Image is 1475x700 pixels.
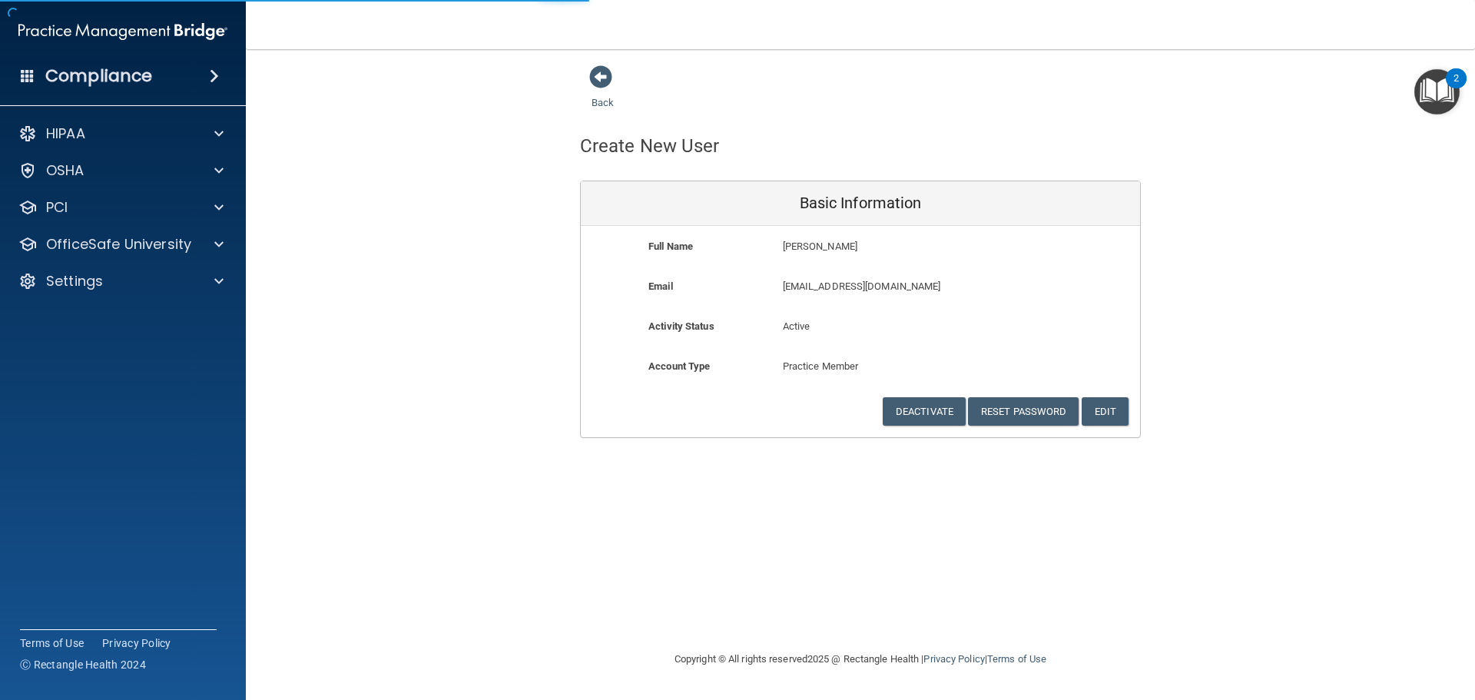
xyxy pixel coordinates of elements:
[46,198,68,217] p: PCI
[592,78,614,108] a: Back
[1082,397,1129,426] button: Edit
[783,277,1028,296] p: [EMAIL_ADDRESS][DOMAIN_NAME]
[580,136,720,156] h4: Create New User
[1209,591,1457,652] iframe: Drift Widget Chat Controller
[18,124,224,143] a: HIPAA
[783,357,939,376] p: Practice Member
[46,124,85,143] p: HIPAA
[18,272,224,290] a: Settings
[648,320,714,332] b: Activity Status
[883,397,966,426] button: Deactivate
[18,198,224,217] a: PCI
[46,161,85,180] p: OSHA
[648,280,673,292] b: Email
[46,235,191,254] p: OfficeSafe University
[968,397,1079,426] button: Reset Password
[783,317,939,336] p: Active
[20,635,84,651] a: Terms of Use
[18,235,224,254] a: OfficeSafe University
[580,635,1141,684] div: Copyright © All rights reserved 2025 @ Rectangle Health | |
[783,237,1028,256] p: [PERSON_NAME]
[20,657,146,672] span: Ⓒ Rectangle Health 2024
[46,272,103,290] p: Settings
[18,16,227,47] img: PMB logo
[987,653,1046,665] a: Terms of Use
[45,65,152,87] h4: Compliance
[1414,69,1460,114] button: Open Resource Center, 2 new notifications
[648,360,710,372] b: Account Type
[102,635,171,651] a: Privacy Policy
[923,653,984,665] a: Privacy Policy
[648,241,693,252] b: Full Name
[581,181,1140,226] div: Basic Information
[18,161,224,180] a: OSHA
[1453,78,1459,98] div: 2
